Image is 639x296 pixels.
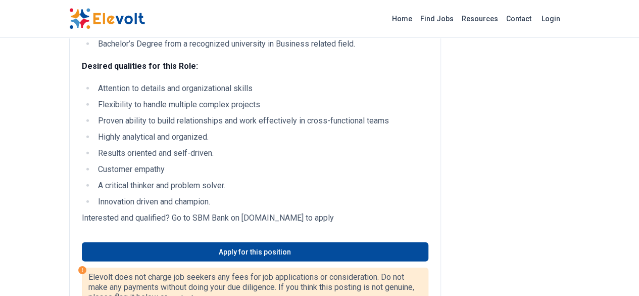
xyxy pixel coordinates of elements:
li: Proven ability to build relationships and work effectively in cross-functional teams [95,115,428,127]
li: Highly analytical and organized. [95,131,428,143]
strong: Desired qualities for this Role: [82,61,198,71]
li: Results oriented and self-driven. [95,147,428,159]
iframe: Chat Widget [588,247,639,296]
a: Find Jobs [416,11,458,27]
li: Innovation driven and champion. [95,196,428,208]
li: A critical thinker and problem solver. [95,180,428,192]
a: Apply for this position [82,242,428,262]
img: Elevolt [69,8,145,29]
p: Interested and qualified? Go to SBM Bank on [DOMAIN_NAME] to apply [82,212,428,224]
li: Attention to details and organizational skills [95,82,428,95]
a: Login [535,9,566,29]
li: Customer empathy [95,163,428,176]
a: Contact [502,11,535,27]
a: Home [388,11,416,27]
li: Flexibility to handle multiple complex projects [95,99,428,111]
li: Bachelor’s Degree from a recognized university in Business related field. [95,38,428,50]
a: Resources [458,11,502,27]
